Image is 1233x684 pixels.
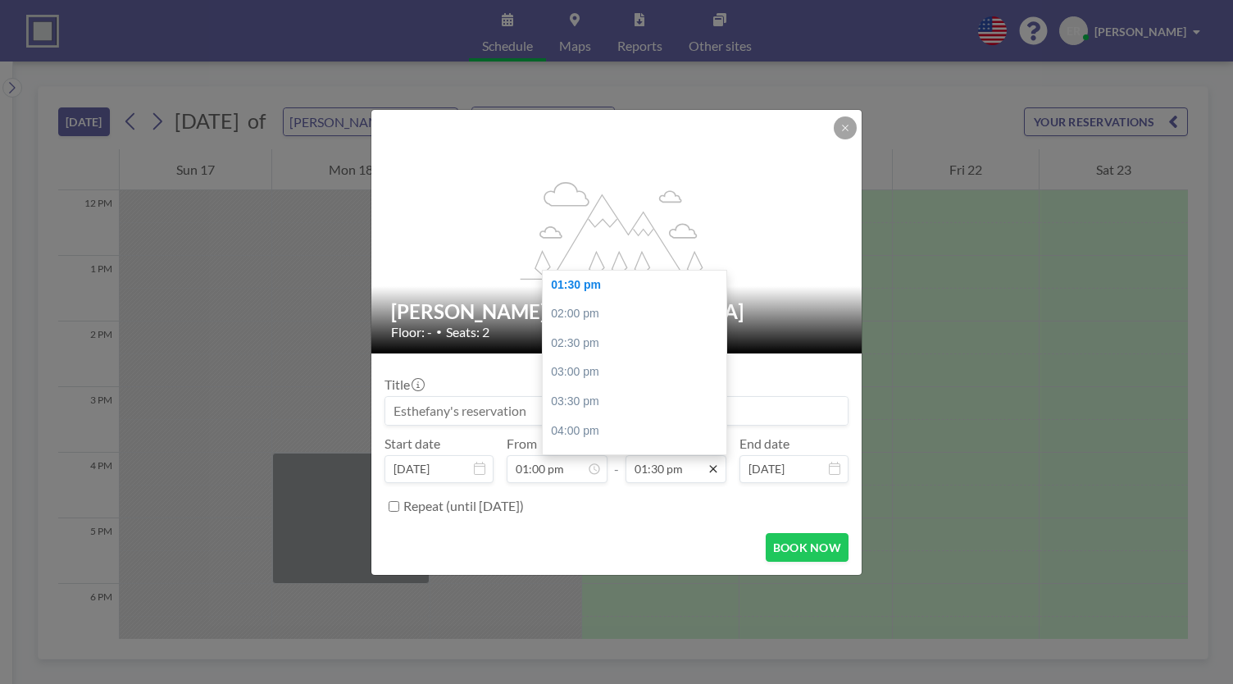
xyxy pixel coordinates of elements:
[403,498,524,514] label: Repeat (until [DATE])
[543,387,735,417] div: 03:30 pm
[543,271,735,300] div: 01:30 pm
[614,441,619,477] span: -
[384,376,423,393] label: Title
[739,435,789,452] label: End date
[391,299,844,324] h2: [PERSON_NAME][GEOGRAPHIC_DATA]
[446,324,489,340] span: Seats: 2
[543,358,735,387] div: 03:00 pm
[507,435,537,452] label: From
[766,533,849,562] button: BOOK NOW
[543,445,735,475] div: 04:30 pm
[384,435,440,452] label: Start date
[436,326,442,338] span: •
[543,299,735,329] div: 02:00 pm
[385,397,848,425] input: Esthefany's reservation
[391,324,432,340] span: Floor: -
[543,329,735,358] div: 02:30 pm
[543,417,735,446] div: 04:00 pm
